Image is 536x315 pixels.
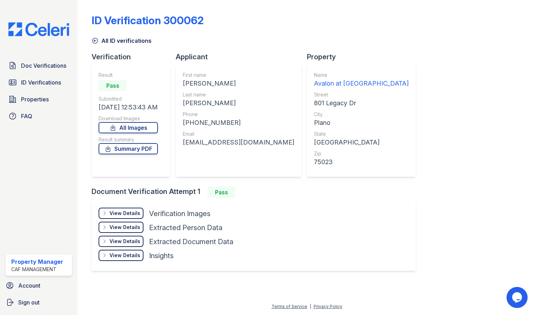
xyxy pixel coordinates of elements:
div: Insights [149,251,174,261]
div: | [310,304,311,309]
span: Sign out [18,298,40,307]
div: Verification Images [149,209,210,219]
div: [GEOGRAPHIC_DATA] [314,138,409,147]
div: 75023 [314,157,409,167]
a: Privacy Policy [314,304,342,309]
div: ID Verification 300062 [92,14,204,27]
span: ID Verifications [21,78,61,87]
div: Avalon at [GEOGRAPHIC_DATA] [314,79,409,88]
a: All Images [99,122,158,133]
div: View Details [109,210,140,217]
div: Plano [314,118,409,128]
div: View Details [109,224,140,231]
a: Sign out [3,295,75,309]
span: Doc Verifications [21,61,66,70]
div: Property Manager [11,257,63,266]
div: Phone [183,111,294,118]
a: Name Avalon at [GEOGRAPHIC_DATA] [314,72,409,88]
div: Pass [99,80,127,91]
a: Summary PDF [99,143,158,154]
div: [PERSON_NAME] [183,98,294,108]
a: Account [3,279,75,293]
div: Property [307,52,421,62]
div: Verification [92,52,176,62]
span: Properties [21,95,49,103]
div: View Details [109,252,140,259]
div: 801 Legacy Dr [314,98,409,108]
div: Extracted Document Data [149,237,233,247]
div: Download Images [99,115,158,122]
div: CAF Management [11,266,63,273]
div: Extracted Person Data [149,223,222,233]
span: Account [18,281,40,290]
div: Result [99,72,158,79]
a: FAQ [6,109,72,123]
div: [PHONE_NUMBER] [183,118,294,128]
div: Street [314,91,409,98]
div: First name [183,72,294,79]
div: Name [314,72,409,79]
div: State [314,130,409,138]
div: Zip [314,150,409,157]
div: [DATE] 12:53:43 AM [99,102,158,112]
div: View Details [109,238,140,245]
img: CE_Logo_Blue-a8612792a0a2168367f1c8372b55b34899dd931a85d93a1a3d3e32e68fde9ad4.png [3,22,75,36]
div: [EMAIL_ADDRESS][DOMAIN_NAME] [183,138,294,147]
a: Terms of Service [272,304,307,309]
a: Doc Verifications [6,59,72,73]
div: Last name [183,91,294,98]
a: Properties [6,92,72,106]
a: All ID verifications [92,36,152,45]
div: Pass [207,187,235,198]
iframe: chat widget [507,287,529,308]
div: Document Verification Attempt 1 [92,187,421,198]
div: Email [183,130,294,138]
a: ID Verifications [6,75,72,89]
div: Submitted [99,95,158,102]
div: Result summary [99,136,158,143]
div: [PERSON_NAME] [183,79,294,88]
div: Applicant [176,52,307,62]
span: FAQ [21,112,32,120]
div: City [314,111,409,118]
